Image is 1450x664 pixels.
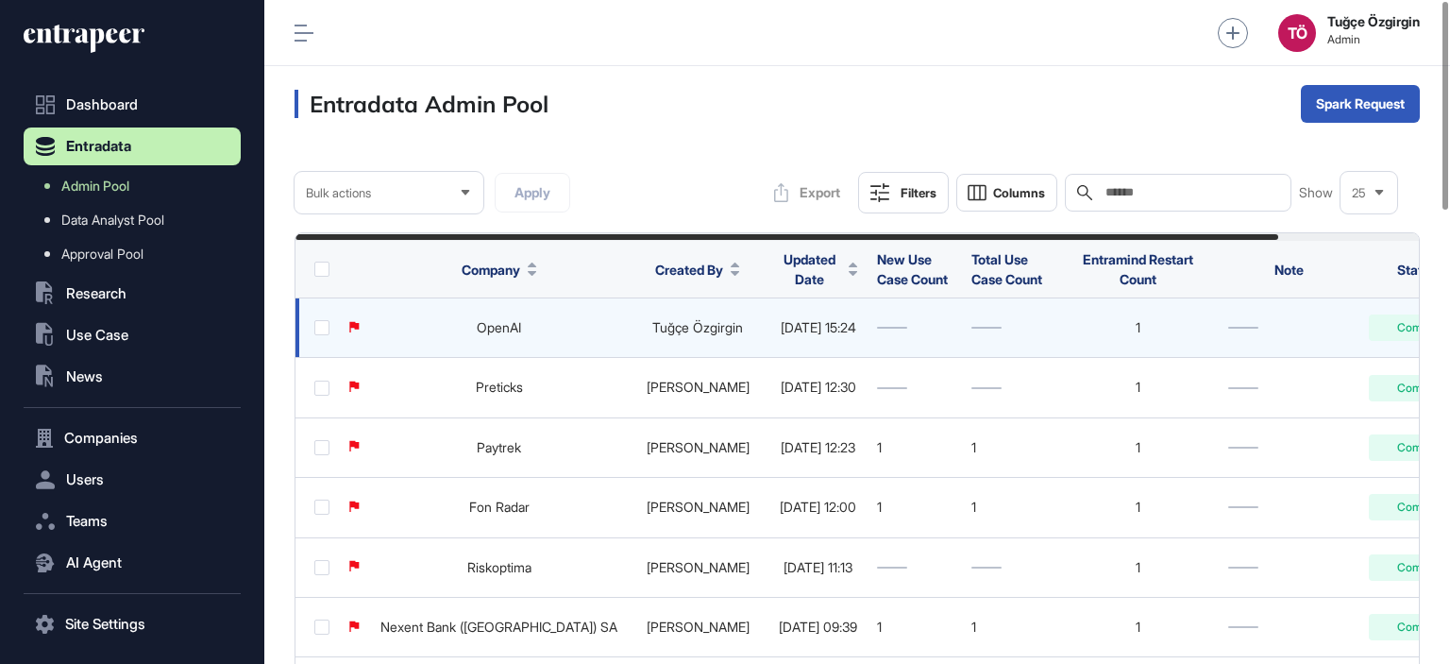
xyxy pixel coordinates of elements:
span: Note [1274,262,1304,278]
div: [DATE] 15:24 [778,320,858,335]
span: AI Agent [66,555,122,570]
span: Entramind Restart Count [1083,251,1193,287]
span: Admin Pool [61,179,129,194]
span: Data Analyst Pool [61,213,164,228]
span: Status [1397,260,1437,280]
div: 1 [877,500,953,515]
a: Approval Pool [33,237,241,271]
a: [PERSON_NAME] [647,379,750,395]
span: Site Settings [65,617,145,632]
span: News [66,369,103,384]
div: [DATE] 12:23 [778,440,858,455]
div: 1 [1066,320,1209,335]
div: 1 [971,500,1047,515]
div: 1 [971,620,1047,635]
button: Teams [24,502,241,540]
button: Users [24,461,241,499]
a: Riskoptima [467,559,531,575]
span: Research [66,286,126,301]
a: Nexent Bank ([GEOGRAPHIC_DATA]) SA [380,619,617,635]
div: 1 [877,440,953,455]
button: Research [24,275,241,313]
a: Tuğçe Özgirgin [652,319,743,335]
a: [PERSON_NAME] [647,619,750,635]
span: 25 [1352,186,1366,200]
div: 1 [971,440,1047,455]
button: Filters [858,172,949,213]
button: Spark Request [1301,85,1420,123]
a: [PERSON_NAME] [647,499,750,515]
a: OpenAI [477,319,521,335]
div: 1 [1066,380,1209,395]
button: Columns [956,174,1057,212]
button: Entradata [24,128,241,165]
a: Preticks [476,379,523,395]
div: 1 [1066,560,1209,575]
button: Company [462,260,537,280]
button: Site Settings [24,605,241,643]
span: Dashboard [66,97,138,112]
a: Fon Radar [469,499,530,515]
a: Paytrek [477,439,521,455]
div: 1 [1066,620,1209,635]
a: [PERSON_NAME] [647,439,750,455]
div: [DATE] 09:39 [778,620,858,635]
button: News [24,358,241,396]
button: Created By [655,260,740,280]
div: 1 [1066,500,1209,515]
a: Dashboard [24,86,241,124]
span: Show [1299,185,1333,200]
h3: Entradata Admin Pool [295,90,548,118]
span: Entradata [66,139,131,154]
span: Bulk actions [306,186,371,200]
a: Admin Pool [33,169,241,203]
span: Approval Pool [61,247,143,262]
div: Filters [901,185,936,200]
span: Columns [993,186,1045,200]
div: 1 [877,620,953,635]
span: Companies [64,431,138,446]
button: Export [764,174,851,212]
span: Teams [66,514,108,529]
a: Data Analyst Pool [33,203,241,237]
strong: Tuğçe Özgirgin [1327,14,1420,29]
span: New Use Case Count [877,251,948,287]
button: AI Agent [24,544,241,582]
span: Created By [655,260,723,280]
div: [DATE] 12:30 [778,380,858,395]
button: Use Case [24,316,241,354]
div: [DATE] 12:00 [778,500,858,515]
a: [PERSON_NAME] [647,559,750,575]
span: Total Use Case Count [971,251,1042,287]
span: Admin [1327,33,1420,46]
div: [DATE] 11:13 [778,560,858,575]
div: 1 [1066,440,1209,455]
span: Updated Date [778,249,841,289]
span: Use Case [66,328,128,343]
span: Company [462,260,520,280]
button: Updated Date [778,249,858,289]
button: Companies [24,419,241,457]
button: TÖ [1278,14,1316,52]
span: Users [66,472,104,487]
